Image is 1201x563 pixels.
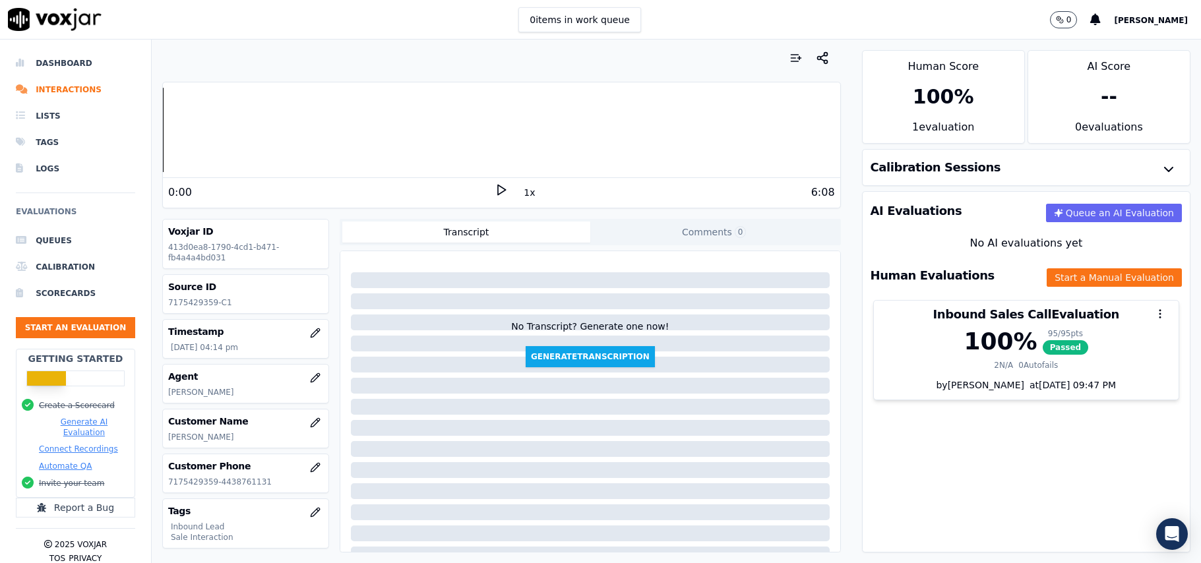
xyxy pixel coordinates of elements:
div: 2 N/A [994,360,1013,370]
img: voxjar logo [8,8,102,31]
h3: Voxjar ID [168,225,323,238]
div: No Transcript? Generate one now! [511,320,669,346]
div: 95 / 95 pts [1043,328,1089,339]
span: 0 [735,226,747,238]
button: GenerateTranscription [526,346,655,367]
h3: Customer Phone [168,459,323,473]
p: Inbound Lead [171,521,323,532]
button: 0items in work queue [518,7,641,32]
h3: Calibration Sessions [871,162,1001,173]
p: Sale Interaction [171,532,323,543]
h2: Getting Started [28,352,123,365]
button: Report a Bug [16,498,135,518]
p: 7175429359-4438761131 [168,477,323,487]
a: Queues [16,227,135,254]
h3: Customer Name [168,415,323,428]
h3: Human Evaluations [871,270,995,281]
a: Dashboard [16,50,135,76]
h6: Evaluations [16,204,135,227]
p: 2025 Voxjar [55,539,107,550]
span: [PERSON_NAME] [1114,16,1188,25]
p: 0 [1066,15,1072,25]
p: 7175429359-C1 [168,297,323,308]
div: by [PERSON_NAME] [874,378,1179,400]
button: Transcript [342,222,590,243]
button: Queue an AI Evaluation [1046,204,1182,222]
a: Interactions [16,76,135,103]
button: Start a Manual Evaluation [1047,268,1182,287]
a: Lists [16,103,135,129]
button: Start an Evaluation [16,317,135,338]
h3: Agent [168,370,323,383]
div: 1 evaluation [863,119,1024,143]
button: [PERSON_NAME] [1114,12,1201,28]
button: Connect Recordings [39,444,118,454]
a: Scorecards [16,280,135,307]
div: 100 % [964,328,1037,355]
div: AI Score [1028,51,1190,74]
button: Comments [590,222,838,243]
div: -- [1101,85,1117,109]
p: [DATE] 04:14 pm [171,342,323,353]
p: [PERSON_NAME] [168,432,323,442]
div: 0 Autofails [1018,360,1058,370]
button: 0 [1050,11,1091,28]
h3: Timestamp [168,325,323,338]
button: Generate AI Evaluation [39,417,129,438]
a: Logs [16,156,135,182]
button: 1x [521,183,538,202]
button: Invite your team [39,478,104,489]
div: 100 % [913,85,974,109]
a: Tags [16,129,135,156]
p: 413d0ea8-1790-4cd1-b471-fb4a4a4bd031 [168,242,323,263]
div: Human Score [863,51,1024,74]
a: Calibration [16,254,135,280]
div: 0:00 [168,185,192,200]
div: No AI evaluations yet [873,235,1179,251]
div: Open Intercom Messenger [1156,518,1188,550]
p: [PERSON_NAME] [168,387,323,398]
h3: Tags [168,504,323,518]
button: 0 [1050,11,1078,28]
h3: Source ID [168,280,323,293]
div: 0 evaluation s [1028,119,1190,143]
div: at [DATE] 09:47 PM [1024,378,1116,392]
span: Passed [1043,340,1089,355]
button: Create a Scorecard [39,400,115,411]
div: 6:08 [811,185,835,200]
h3: AI Evaluations [871,205,962,217]
button: Automate QA [39,461,92,471]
